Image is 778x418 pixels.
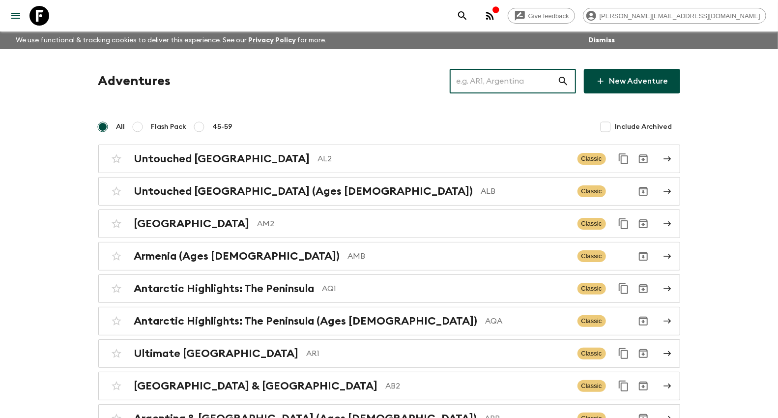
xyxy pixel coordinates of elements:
[258,218,570,230] p: AM2
[634,376,653,396] button: Archive
[577,185,606,197] span: Classic
[151,122,187,132] span: Flash Pack
[577,315,606,327] span: Classic
[348,250,570,262] p: AMB
[634,149,653,169] button: Archive
[322,283,570,295] p: AQ1
[577,348,606,359] span: Classic
[634,214,653,234] button: Archive
[98,274,680,303] a: Antarctic Highlights: The PeninsulaAQ1ClassicDuplicate for 45-59Archive
[634,181,653,201] button: Archive
[577,218,606,230] span: Classic
[614,376,634,396] button: Duplicate for 45-59
[134,250,340,263] h2: Armenia (Ages [DEMOGRAPHIC_DATA])
[614,214,634,234] button: Duplicate for 45-59
[6,6,26,26] button: menu
[98,242,680,270] a: Armenia (Ages [DEMOGRAPHIC_DATA])AMBClassicArchive
[453,6,472,26] button: search adventures
[134,315,478,328] h2: Antarctic Highlights: The Peninsula (Ages [DEMOGRAPHIC_DATA])
[98,177,680,206] a: Untouched [GEOGRAPHIC_DATA] (Ages [DEMOGRAPHIC_DATA])ALBClassicArchive
[248,37,296,44] a: Privacy Policy
[577,283,606,295] span: Classic
[98,339,680,368] a: Ultimate [GEOGRAPHIC_DATA]AR1ClassicDuplicate for 45-59Archive
[614,149,634,169] button: Duplicate for 45-59
[634,344,653,363] button: Archive
[577,153,606,165] span: Classic
[486,315,570,327] p: AQA
[583,8,766,24] div: [PERSON_NAME][EMAIL_ADDRESS][DOMAIN_NAME]
[213,122,233,132] span: 45-59
[307,348,570,359] p: AR1
[98,372,680,400] a: [GEOGRAPHIC_DATA] & [GEOGRAPHIC_DATA]AB2ClassicDuplicate for 45-59Archive
[586,33,617,47] button: Dismiss
[577,380,606,392] span: Classic
[98,209,680,238] a: [GEOGRAPHIC_DATA]AM2ClassicDuplicate for 45-59Archive
[634,311,653,331] button: Archive
[134,217,250,230] h2: [GEOGRAPHIC_DATA]
[318,153,570,165] p: AL2
[116,122,125,132] span: All
[450,67,557,95] input: e.g. AR1, Argentina
[386,380,570,392] p: AB2
[98,71,171,91] h1: Adventures
[98,145,680,173] a: Untouched [GEOGRAPHIC_DATA]AL2ClassicDuplicate for 45-59Archive
[134,282,315,295] h2: Antarctic Highlights: The Peninsula
[134,185,473,198] h2: Untouched [GEOGRAPHIC_DATA] (Ages [DEMOGRAPHIC_DATA])
[577,250,606,262] span: Classic
[12,31,331,49] p: We use functional & tracking cookies to deliver this experience. See our for more.
[615,122,672,132] span: Include Archived
[634,279,653,299] button: Archive
[614,279,634,299] button: Duplicate for 45-59
[134,380,378,392] h2: [GEOGRAPHIC_DATA] & [GEOGRAPHIC_DATA]
[594,12,766,20] span: [PERSON_NAME][EMAIL_ADDRESS][DOMAIN_NAME]
[134,152,310,165] h2: Untouched [GEOGRAPHIC_DATA]
[523,12,575,20] span: Give feedback
[508,8,575,24] a: Give feedback
[614,344,634,363] button: Duplicate for 45-59
[481,185,570,197] p: ALB
[98,307,680,335] a: Antarctic Highlights: The Peninsula (Ages [DEMOGRAPHIC_DATA])AQAClassicArchive
[634,246,653,266] button: Archive
[134,347,299,360] h2: Ultimate [GEOGRAPHIC_DATA]
[584,69,680,93] a: New Adventure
